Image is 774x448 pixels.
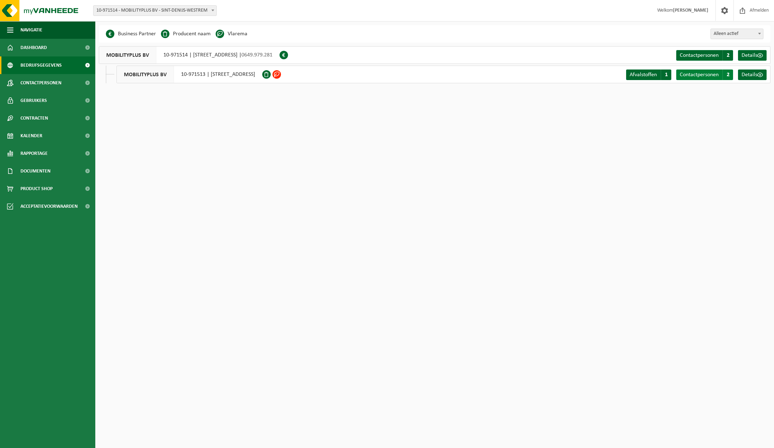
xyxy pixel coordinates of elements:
[20,180,53,198] span: Product Shop
[93,5,217,16] span: 10-971514 - MOBILITYPLUS BV - SINT-DENIJS-WESTREM
[20,162,50,180] span: Documenten
[680,53,719,58] span: Contactpersonen
[20,198,78,215] span: Acceptatievoorwaarden
[20,56,62,74] span: Bedrijfsgegevens
[680,72,719,78] span: Contactpersonen
[94,6,216,16] span: 10-971514 - MOBILITYPLUS BV - SINT-DENIJS-WESTREM
[20,21,42,39] span: Navigatie
[661,69,671,80] span: 1
[20,74,61,92] span: Contactpersonen
[117,66,174,83] span: MOBILITYPLUS BV
[630,72,657,78] span: Afvalstoffen
[20,109,48,127] span: Contracten
[673,8,708,13] strong: [PERSON_NAME]
[722,50,733,61] span: 2
[738,69,767,80] a: Details
[626,69,671,80] a: Afvalstoffen 1
[742,72,757,78] span: Details
[99,47,156,63] span: MOBILITYPLUS BV
[738,50,767,61] a: Details
[99,46,280,64] div: 10-971514 | [STREET_ADDRESS] |
[106,29,156,39] li: Business Partner
[676,69,733,80] a: Contactpersonen 2
[241,52,272,58] span: 0649.979.281
[710,29,763,39] span: Alleen actief
[722,69,733,80] span: 2
[116,66,262,83] div: 10-971513 | [STREET_ADDRESS]
[20,39,47,56] span: Dashboard
[20,92,47,109] span: Gebruikers
[742,53,757,58] span: Details
[216,29,247,39] li: Vlarema
[20,145,48,162] span: Rapportage
[161,29,211,39] li: Producent naam
[711,29,763,39] span: Alleen actief
[676,50,733,61] a: Contactpersonen 2
[20,127,42,145] span: Kalender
